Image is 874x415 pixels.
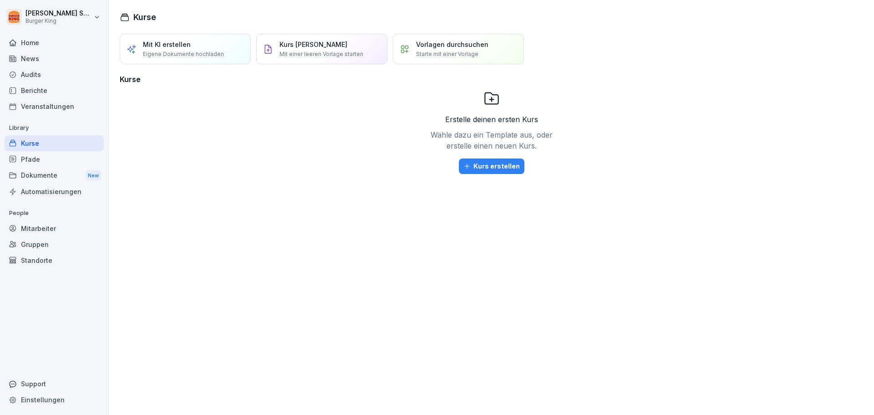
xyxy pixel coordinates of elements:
[5,121,104,135] p: Library
[459,159,524,174] button: Kurs erstellen
[5,220,104,236] a: Mitarbeiter
[5,167,104,184] a: DokumenteNew
[5,82,104,98] a: Berichte
[5,151,104,167] a: Pfade
[86,170,101,181] div: New
[5,236,104,252] a: Gruppen
[5,376,104,392] div: Support
[5,167,104,184] div: Dokumente
[428,129,555,151] p: Wähle dazu ein Template aus, oder erstelle einen neuen Kurs.
[5,184,104,200] a: Automatisierungen
[279,50,363,58] p: Mit einer leeren Vorlage starten
[5,67,104,82] a: Audits
[5,206,104,220] p: People
[120,74,863,85] h3: Kurse
[5,392,104,408] a: Einstellungen
[5,252,104,268] a: Standorte
[25,18,92,24] p: Burger King
[5,51,104,67] a: News
[5,98,104,114] a: Veranstaltungen
[5,135,104,151] a: Kurse
[279,40,347,49] p: Kurs [PERSON_NAME]
[416,50,478,58] p: Starte mit einer Vorlage
[25,10,92,17] p: [PERSON_NAME] Salmen
[133,11,156,23] h1: Kurse
[143,50,224,58] p: Eigene Dokumente hochladen
[143,40,191,49] p: Mit KI erstellen
[463,161,520,171] div: Kurs erstellen
[5,35,104,51] a: Home
[445,114,538,125] p: Erstelle deinen ersten Kurs
[416,40,488,49] p: Vorlagen durchsuchen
